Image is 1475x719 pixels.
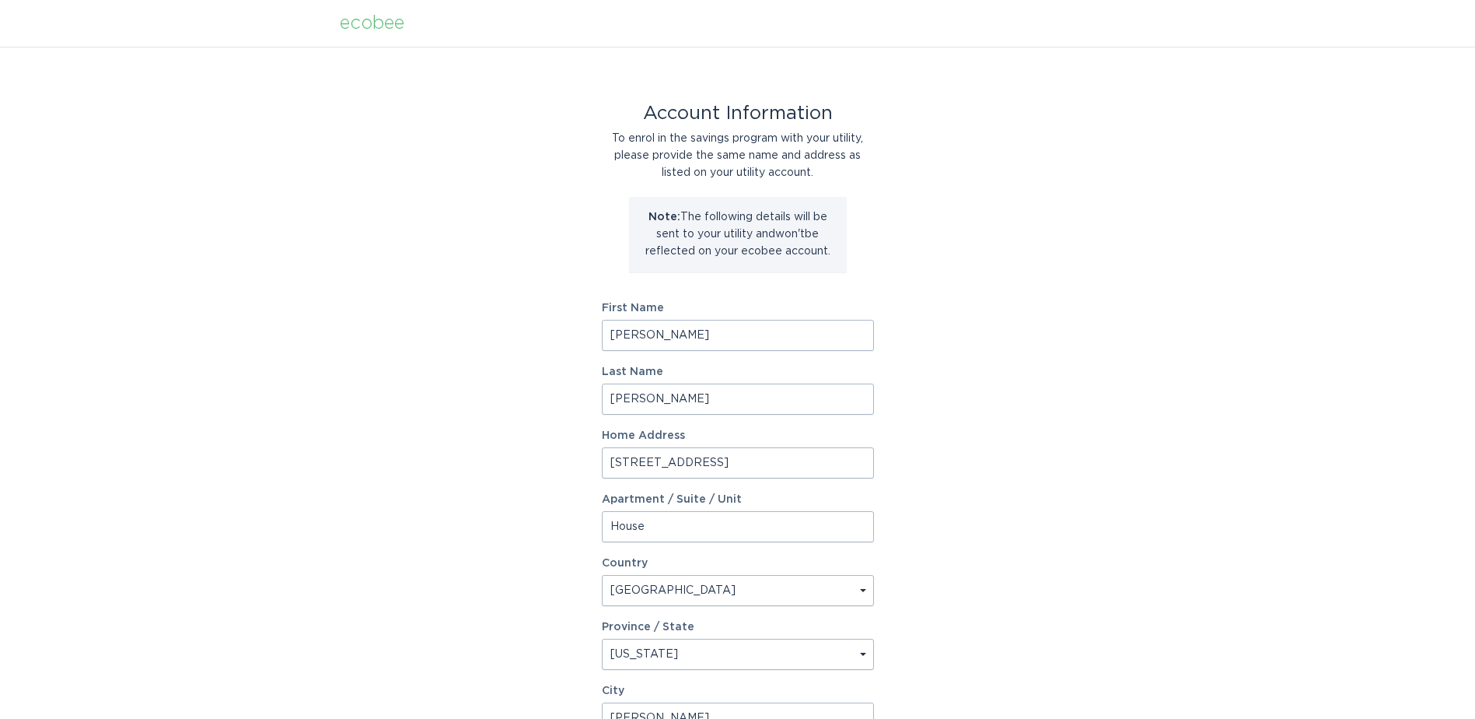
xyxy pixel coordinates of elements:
strong: Note: [648,212,680,223]
p: The following details will be sent to your utility and won't be reflected on your ecobee account. [641,209,835,260]
label: City [602,686,874,696]
label: Apartment / Suite / Unit [602,494,874,505]
div: Account Information [602,105,874,122]
label: Country [602,558,648,569]
label: Province / State [602,622,694,633]
label: Home Address [602,430,874,441]
div: To enrol in the savings program with your utility, please provide the same name and address as li... [602,130,874,181]
label: Last Name [602,367,874,377]
label: First Name [602,303,874,314]
div: ecobee [340,15,404,32]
